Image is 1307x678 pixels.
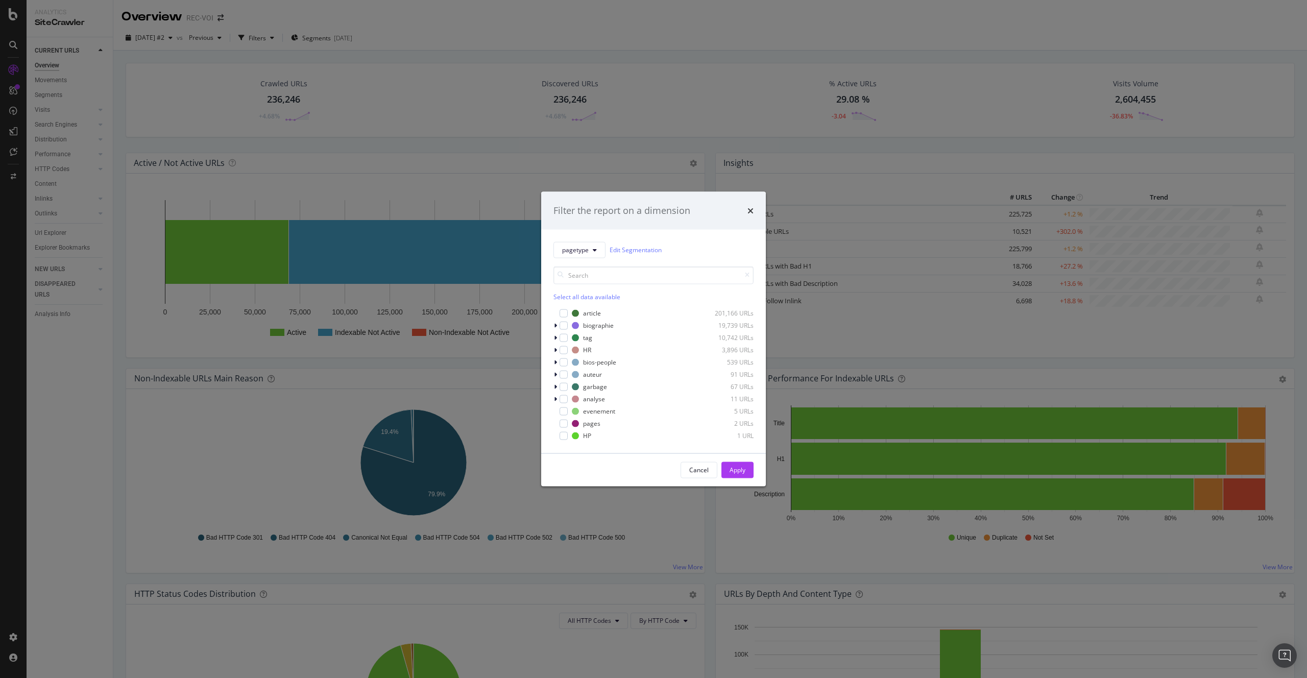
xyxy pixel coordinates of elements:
[553,292,754,301] div: Select all data available
[583,431,591,440] div: HP
[704,309,754,318] div: 201,166 URLs
[562,246,589,254] span: pagetype
[541,192,766,487] div: modal
[583,382,607,391] div: garbage
[704,395,754,403] div: 11 URLs
[610,245,662,255] a: Edit Segmentation
[583,395,605,403] div: analyse
[704,321,754,330] div: 19,739 URLs
[721,462,754,478] button: Apply
[704,431,754,440] div: 1 URL
[553,241,606,258] button: pagetype
[583,309,601,318] div: article
[704,407,754,416] div: 5 URLs
[730,466,745,474] div: Apply
[704,419,754,428] div: 2 URLs
[704,370,754,379] div: 91 URLs
[704,333,754,342] div: 10,742 URLs
[583,358,616,367] div: bios-people
[689,466,709,474] div: Cancel
[704,382,754,391] div: 67 URLs
[583,419,600,428] div: pages
[583,370,602,379] div: auteur
[681,462,717,478] button: Cancel
[583,321,614,330] div: biographie
[553,266,754,284] input: Search
[553,204,690,217] div: Filter the report on a dimension
[583,346,591,354] div: HR
[583,333,592,342] div: tag
[704,346,754,354] div: 3,896 URLs
[1272,643,1297,668] div: Open Intercom Messenger
[747,204,754,217] div: times
[704,358,754,367] div: 539 URLs
[583,407,615,416] div: evenement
